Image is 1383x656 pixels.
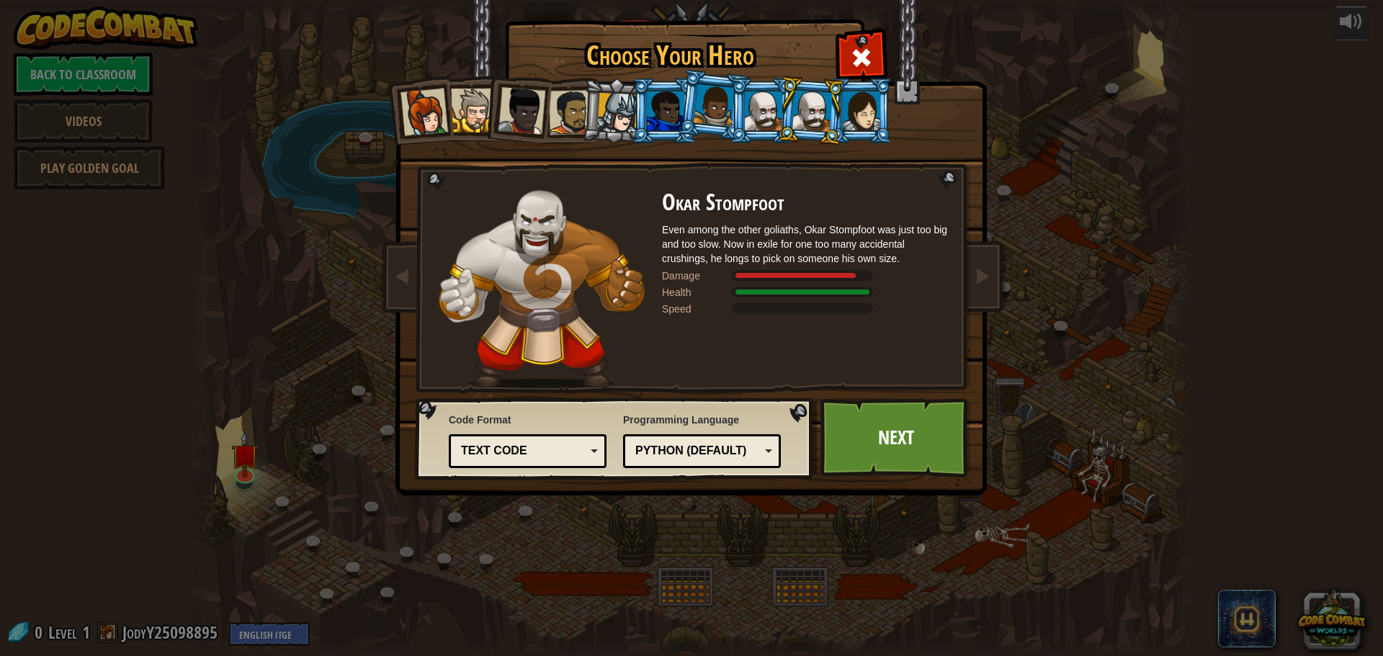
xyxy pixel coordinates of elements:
li: Captain Anya Weston [384,75,455,145]
img: language-selector-background.png [415,398,817,480]
h1: Choose Your Hero [508,40,832,71]
img: goliath-pose.png [439,190,644,388]
div: Python (Default) [635,443,760,459]
li: Hattori Hanzō [581,76,650,145]
div: Damage [662,269,734,283]
li: Illia Shieldsmith [828,78,892,143]
li: Lady Ida Justheart [482,73,552,143]
div: Gains 200% of listed Warrior armor health. [662,285,950,300]
li: Okar Stompfoot [776,76,846,145]
div: Even among the other goliaths, Okar Stompfoot was just too big and too slow. Now in exile for one... [662,223,950,266]
li: Arryn Stonewall [677,69,748,141]
h2: Okar Stompfoot [662,190,950,215]
li: Gordon the Stalwart [632,78,697,143]
div: Text code [461,443,586,459]
li: Alejandro the Duelist [533,77,599,144]
span: Code Format [449,413,607,427]
div: Health [662,285,734,300]
div: Moves at 4 meters per second. [662,302,950,316]
div: Speed [662,302,734,316]
span: Programming Language [623,413,781,427]
a: Next [820,398,971,477]
li: Okar Stompfoot [730,78,795,143]
div: Deals 160% of listed Warrior weapon damage. [662,269,950,283]
li: Sir Tharin Thunderfist [436,76,501,141]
